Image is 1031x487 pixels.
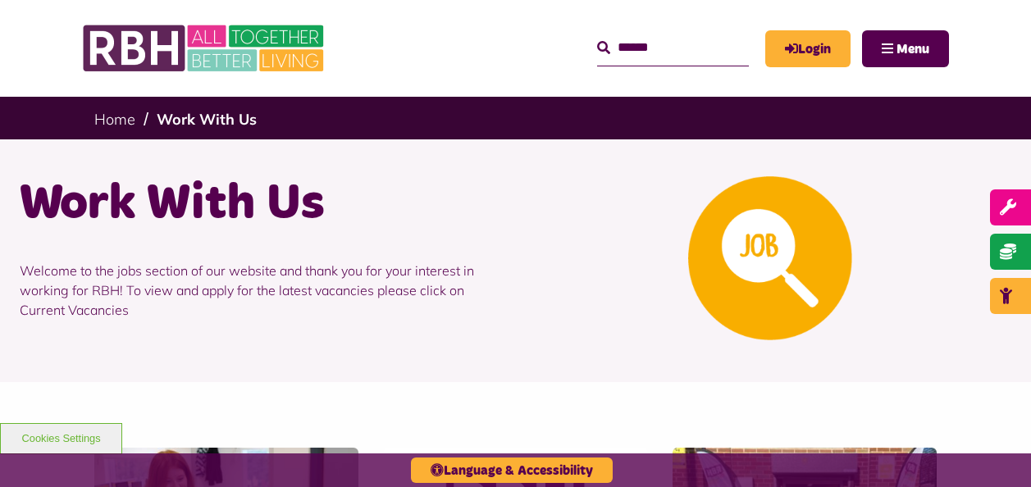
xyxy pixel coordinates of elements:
button: Language & Accessibility [411,457,613,483]
a: MyRBH [765,30,851,67]
a: Home [94,110,135,129]
button: Navigation [862,30,949,67]
img: RBH [82,16,328,80]
iframe: Netcall Web Assistant for live chat [957,413,1031,487]
span: Menu [896,43,929,56]
h1: Work With Us [20,172,504,236]
p: Welcome to the jobs section of our website and thank you for your interest in working for RBH! To... [20,236,504,344]
a: Work With Us [157,110,257,129]
img: Looking For A Job [688,176,852,340]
